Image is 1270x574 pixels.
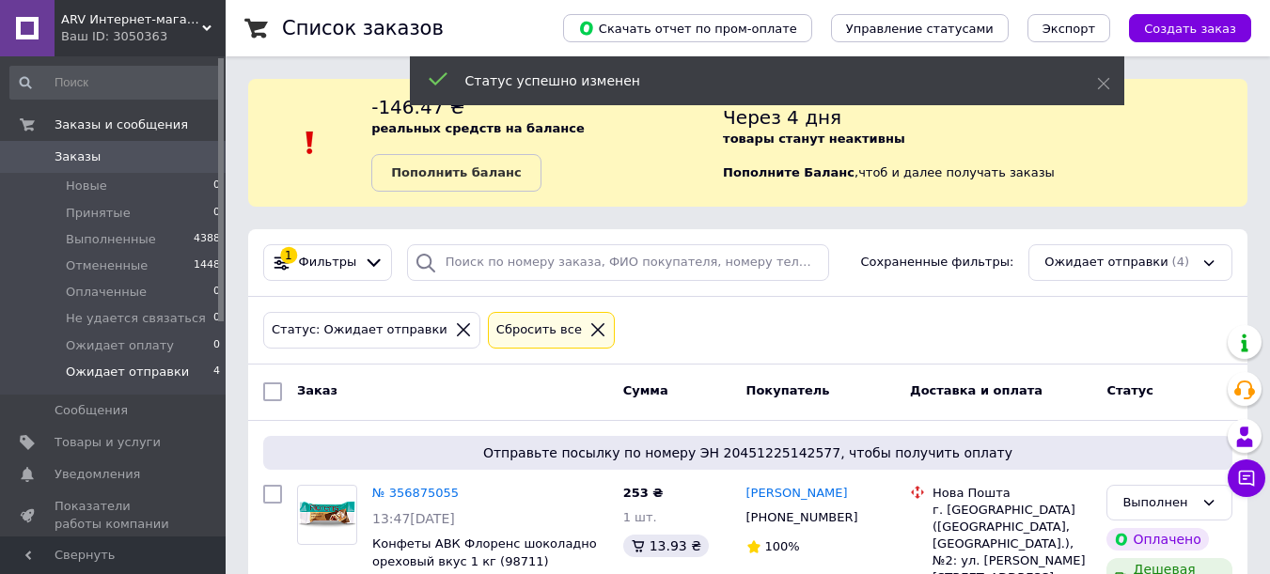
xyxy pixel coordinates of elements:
span: Покупатель [746,383,830,397]
a: Создать заказ [1110,21,1251,35]
span: 4388 [194,231,220,248]
span: Новые [66,178,107,194]
h1: Список заказов [282,17,444,39]
span: Заказ [297,383,337,397]
span: 1 шт. [623,510,657,524]
div: 1 [280,247,297,264]
span: Доставка и оплата [910,383,1043,397]
button: Чат с покупателем [1228,459,1265,497]
span: 0 [213,284,220,301]
div: , чтоб и далее получать заказы [723,94,1247,192]
b: Пополнить баланс [391,165,521,179]
span: Управление статусами [846,22,994,36]
b: реальных средств на балансе [371,121,585,135]
span: Выполненные [66,231,156,248]
div: 13.93 ₴ [623,535,709,557]
span: Товары и услуги [55,434,161,451]
div: Ваш ID: 3050363 [61,28,226,45]
b: Пополните Баланс [723,165,855,179]
a: № 356875055 [372,486,459,500]
span: Уведомления [55,466,140,483]
span: Экспорт [1043,22,1095,36]
div: Выполнен [1122,493,1194,513]
span: Через 4 дня [723,106,841,129]
span: -146.47 ₴ [371,96,464,118]
span: 100% [765,539,800,553]
span: Оплаченные [66,284,147,301]
button: Управление статусами [831,14,1009,42]
a: [PERSON_NAME] [746,485,848,503]
span: Заказы и сообщения [55,116,188,133]
span: Фильтры [299,254,357,271]
span: 0 [213,178,220,194]
div: Сбросить все [493,320,586,340]
span: Ожидает оплату [66,337,174,354]
span: ARV Интернет-магазин [61,11,202,28]
span: Скачать отчет по пром-оплате [578,20,797,37]
span: Ожидает отправки [1044,254,1168,271]
span: Сохраненные фильтры: [861,254,1014,271]
button: Скачать отчет по пром-оплате [563,14,812,42]
div: Статус: Ожидает отправки [268,320,451,340]
button: Экспорт [1027,14,1110,42]
span: 1448 [194,257,220,274]
span: Сумма [623,383,668,397]
div: [PHONE_NUMBER] [743,505,862,530]
img: :exclamation: [296,129,324,157]
span: Принятые [66,205,131,222]
span: Сообщения [55,402,128,419]
span: Не удается связаться [66,310,206,327]
input: Поиск по номеру заказа, ФИО покупателя, номеру телефона, Email, номеру накладной [407,244,829,281]
span: 0 [213,337,220,354]
span: 0 [213,205,220,222]
span: Ожидает отправки [66,364,189,380]
b: товары станут неактивны [723,132,905,146]
a: Пополнить баланс [371,154,541,192]
input: Поиск [9,66,222,100]
a: Конфеты АВК Флоренс шоколадно ореховый вкус 1 кг (98711) [372,536,597,568]
span: 0 [213,310,220,327]
span: 4 [213,364,220,380]
span: 253 ₴ [623,486,664,500]
span: Создать заказ [1144,22,1236,36]
span: Отправьте посылку по номеру ЭН 20451225142577, чтобы получить оплату [271,443,1225,462]
span: Заказы [55,148,101,165]
span: Отмененные [66,257,148,274]
span: 13:47[DATE] [372,511,455,526]
button: Создать заказ [1129,14,1251,42]
div: Статус успешно изменен [465,71,1050,90]
img: Фото товару [298,486,356,544]
div: Нова Пошта [933,485,1091,502]
span: (4) [1172,255,1189,269]
div: Оплачено [1106,528,1208,551]
span: Показатели работы компании [55,498,174,532]
span: Статус [1106,383,1153,397]
a: Фото товару [297,485,357,545]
